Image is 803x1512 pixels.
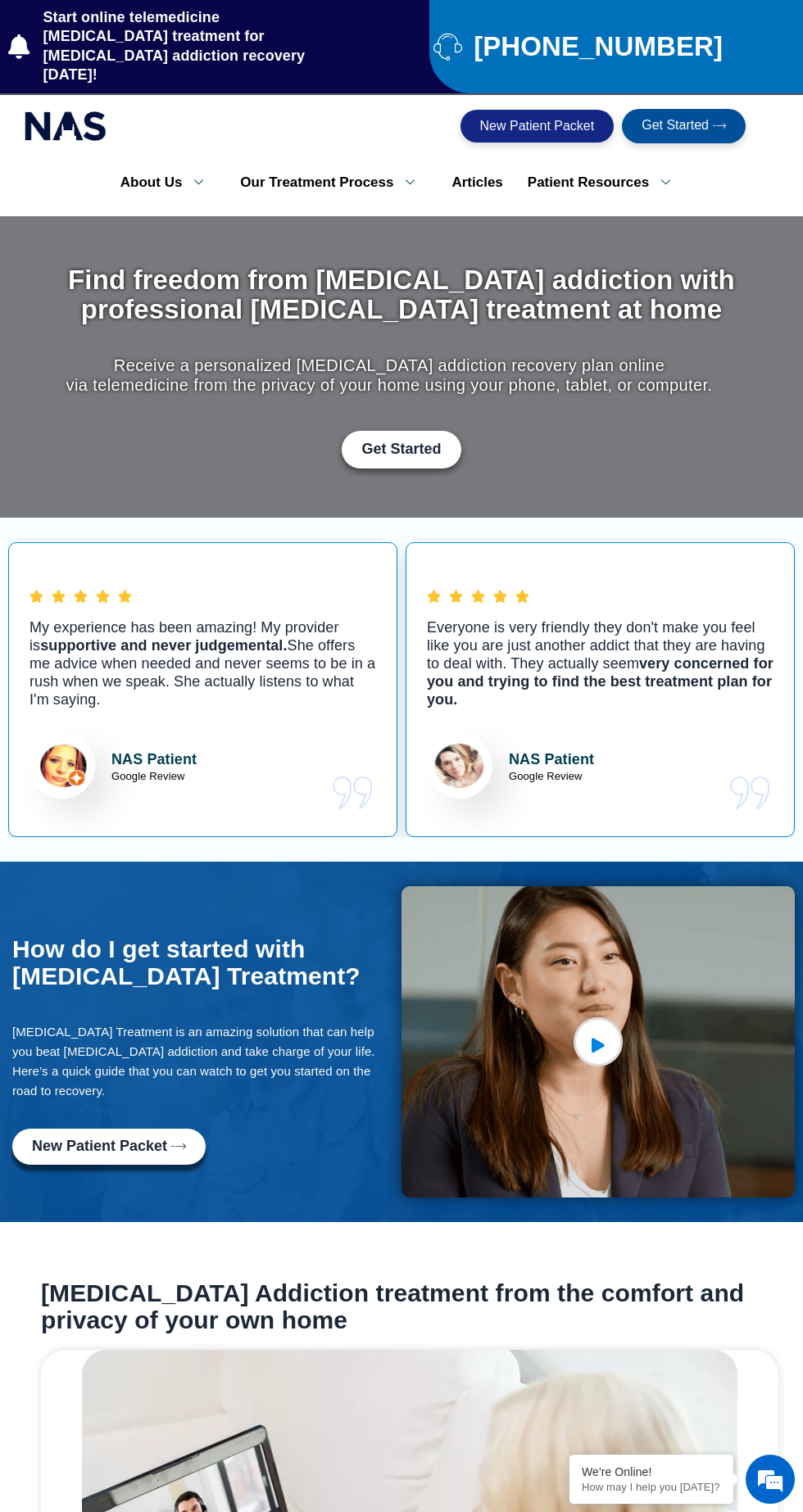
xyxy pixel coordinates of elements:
div: Get Started with Suboxone Treatment by filling-out this new patient packet form [66,431,737,469]
h1: Find freedom from [MEDICAL_DATA] addiction with professional [MEDICAL_DATA] treatment at home [66,265,737,325]
div: We're Online! [582,1465,721,1478]
span: Get Started [361,441,441,459]
span: New Patient Packet [32,1139,167,1155]
b: supportive and never judgemental. [40,637,287,654]
strong: NAS Patient [111,752,197,767]
a: Articles [439,165,515,200]
a: New Patient Packet [12,1129,206,1165]
img: Christina Review for National Addiction Specialists Top Rated Suboxone Clinic [427,733,492,799]
p: Everyone is very friendly they don't make you feel like you are just another addict that they are... [427,618,774,708]
a: [PHONE_NUMBER] [433,32,795,61]
a: Start online telemedicine [MEDICAL_DATA] treatment for [MEDICAL_DATA] addiction recovery [DATE]! [8,8,345,85]
span: Get Started [642,119,709,134]
a: Get Started [342,431,460,469]
div: Fill-out this new patient packet form to get started with Suboxone Treatment [12,1129,393,1165]
div: 1 / 5 [8,542,397,838]
span: Google Review [111,770,184,782]
p: Receive a personalized [MEDICAL_DATA] addiction recovery plan online via telemedicine from the pr... [66,355,713,395]
a: Patient Resources [515,165,695,200]
img: Lisa Review for National Addiction Specialists Top Rated Suboxone Clinic [29,733,95,799]
a: Get Started [622,109,746,143]
h2: How do I get started with [MEDICAL_DATA] Treatment? [12,935,393,989]
p: [MEDICAL_DATA] Treatment is an amazing solution that can help you beat [MEDICAL_DATA] addiction a... [12,1022,393,1101]
span: Start online telemedicine [MEDICAL_DATA] treatment for [MEDICAL_DATA] addiction recovery [DATE]! [39,8,345,85]
div: 2 / 5 [406,542,795,838]
b: very concerned for you and trying to find the best treatment plan for you. [427,655,774,708]
p: My experience has been amazing! My provider is She offers me advice when needed and never seems t... [29,618,376,708]
h2: [MEDICAL_DATA] Addiction treatment from the comfort and privacy of your own home [41,1279,778,1333]
img: national addiction specialists online suboxone clinic - logo [25,107,107,145]
a: Our Treatment Process [228,165,439,200]
span: [PHONE_NUMBER] [470,38,723,56]
a: video-popup [574,1017,623,1066]
span: New Patient Packet [480,120,595,133]
strong: NAS Patient [509,752,594,767]
p: How may I help you today? [582,1481,721,1493]
span: Google Review [509,770,582,782]
a: New Patient Packet [460,110,615,143]
a: About Us [108,165,229,200]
